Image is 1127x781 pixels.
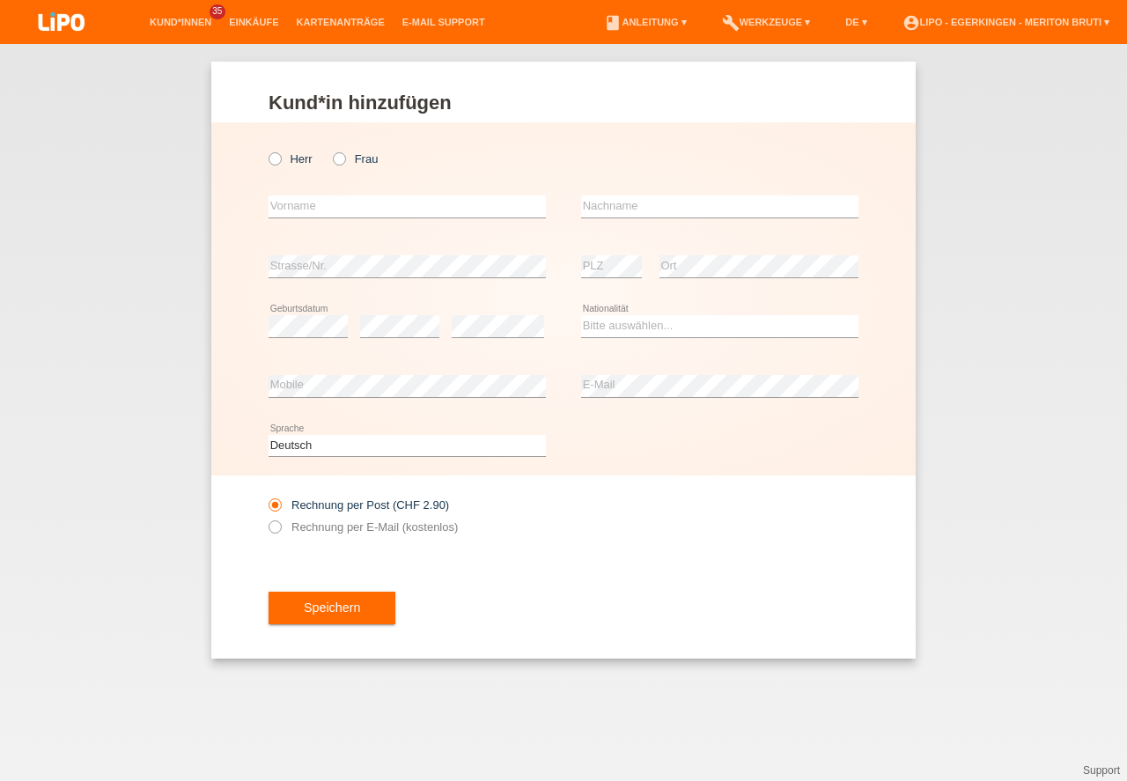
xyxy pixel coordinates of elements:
[269,498,280,520] input: Rechnung per Post (CHF 2.90)
[18,36,106,49] a: LIPO pay
[722,14,740,32] i: build
[394,17,494,27] a: E-Mail Support
[269,152,280,164] input: Herr
[713,17,820,27] a: buildWerkzeuge ▾
[210,4,225,19] span: 35
[269,592,395,625] button: Speichern
[333,152,378,166] label: Frau
[894,17,1118,27] a: account_circleLIPO - Egerkingen - Meriton Bruti ▾
[288,17,394,27] a: Kartenanträge
[269,152,313,166] label: Herr
[902,14,920,32] i: account_circle
[304,600,360,615] span: Speichern
[595,17,695,27] a: bookAnleitung ▾
[269,520,458,534] label: Rechnung per E-Mail (kostenlos)
[333,152,344,164] input: Frau
[269,92,858,114] h1: Kund*in hinzufügen
[269,520,280,542] input: Rechnung per E-Mail (kostenlos)
[1083,764,1120,777] a: Support
[141,17,220,27] a: Kund*innen
[269,498,449,512] label: Rechnung per Post (CHF 2.90)
[836,17,875,27] a: DE ▾
[220,17,287,27] a: Einkäufe
[604,14,622,32] i: book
